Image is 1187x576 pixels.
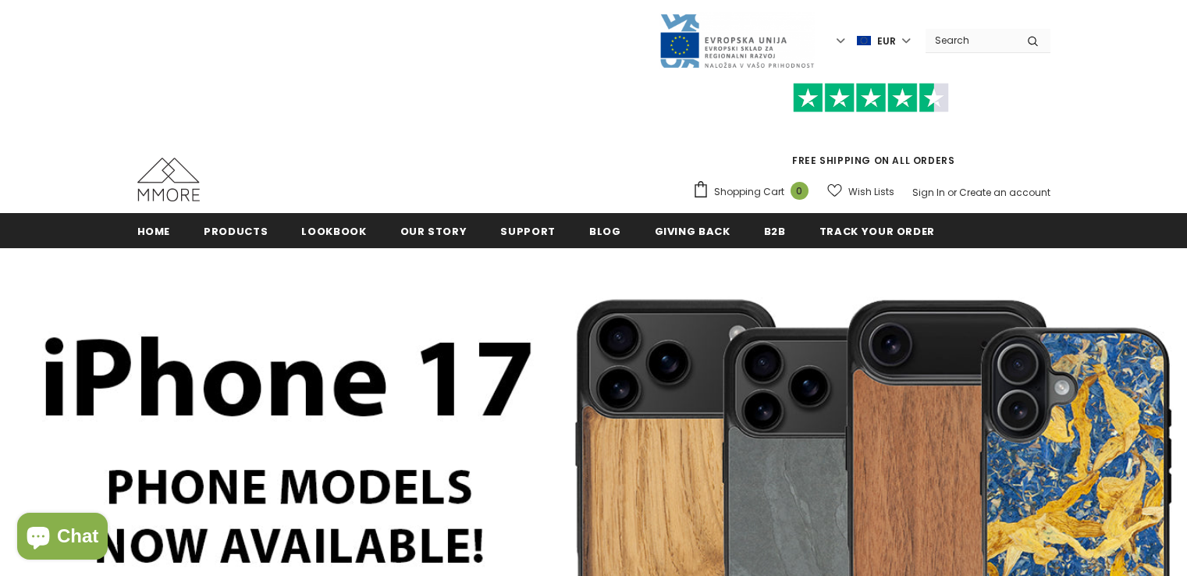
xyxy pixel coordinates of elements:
span: Home [137,224,171,239]
img: Javni Razpis [659,12,815,69]
span: FREE SHIPPING ON ALL ORDERS [692,90,1050,167]
span: Blog [589,224,621,239]
a: Products [204,213,268,248]
a: Shopping Cart 0 [692,180,816,204]
iframe: Customer reviews powered by Trustpilot [692,112,1050,153]
span: Track your order [819,224,935,239]
span: 0 [791,182,809,200]
a: B2B [764,213,786,248]
input: Search Site [926,29,1015,52]
a: Home [137,213,171,248]
a: Track your order [819,213,935,248]
span: or [947,186,957,199]
span: Shopping Cart [714,184,784,200]
a: Sign In [912,186,945,199]
span: B2B [764,224,786,239]
a: support [500,213,556,248]
span: Giving back [655,224,730,239]
span: Products [204,224,268,239]
span: Lookbook [301,224,366,239]
img: Trust Pilot Stars [793,83,949,113]
span: EUR [877,34,896,49]
img: MMORE Cases [137,158,200,201]
a: Blog [589,213,621,248]
a: Create an account [959,186,1050,199]
a: Javni Razpis [659,34,815,47]
a: Our Story [400,213,467,248]
a: Giving back [655,213,730,248]
a: Wish Lists [827,178,894,205]
inbox-online-store-chat: Shopify online store chat [12,513,112,564]
span: Wish Lists [848,184,894,200]
span: support [500,224,556,239]
a: Lookbook [301,213,366,248]
span: Our Story [400,224,467,239]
